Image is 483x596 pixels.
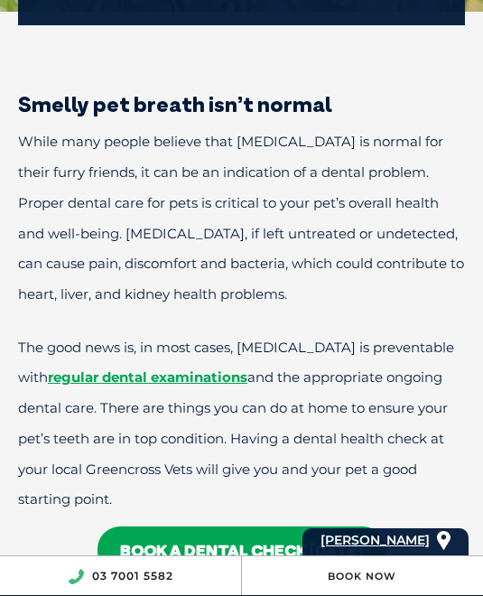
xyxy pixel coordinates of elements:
[18,90,332,117] span: Smelly pet breath isn’t normal
[98,526,385,574] a: BOOK A DENTAL CHECK [DATE]
[48,368,247,386] a: regular dental examinations
[92,569,173,582] a: 03 7001 5582
[320,528,430,553] a: [PERSON_NAME]
[18,339,454,508] span: The good news is, in most cases, [MEDICAL_DATA] is preventable with and the appropriate ongoing d...
[320,532,430,548] span: [PERSON_NAME]
[18,133,464,303] span: While many people believe that [MEDICAL_DATA] is normal for their furry friends, it can be an ind...
[68,569,84,584] img: location_phone.svg
[437,531,450,551] img: location_pin.svg
[448,82,466,100] button: Search
[328,570,396,582] a: Book Now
